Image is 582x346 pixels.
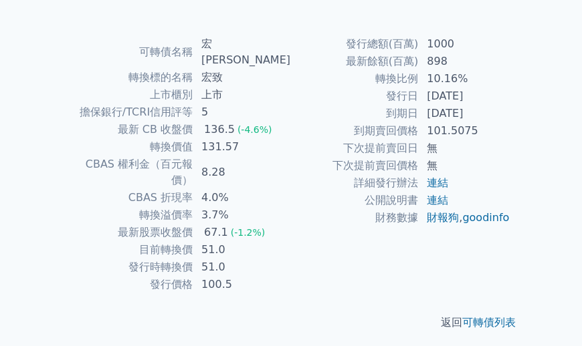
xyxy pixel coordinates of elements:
[427,211,459,224] a: 財報狗
[193,104,291,121] td: 5
[193,138,291,156] td: 131.57
[419,35,510,53] td: 1000
[56,315,526,331] p: 返回
[193,156,291,189] td: 8.28
[515,282,582,346] div: 聊天小工具
[201,122,237,138] div: 136.5
[515,282,582,346] iframe: Chat Widget
[291,53,419,70] td: 最新餘額(百萬)
[72,224,193,241] td: 最新股票收盤價
[193,206,291,224] td: 3.7%
[201,224,231,240] div: 67.1
[291,174,419,192] td: 詳細發行辦法
[427,194,448,206] a: 連結
[72,189,193,206] td: CBAS 折現率
[72,86,193,104] td: 上市櫃別
[72,258,193,276] td: 發行時轉換價
[419,53,510,70] td: 898
[291,105,419,122] td: 到期日
[291,70,419,88] td: 轉換比例
[419,140,510,157] td: 無
[291,209,419,226] td: 財務數據
[291,192,419,209] td: 公開說明書
[72,35,193,69] td: 可轉債名稱
[193,86,291,104] td: 上市
[291,140,419,157] td: 下次提前賣回日
[72,121,193,138] td: 最新 CB 收盤價
[72,276,193,293] td: 發行價格
[193,276,291,293] td: 100.5
[462,316,516,329] a: 可轉債列表
[291,157,419,174] td: 下次提前賣回價格
[427,176,448,189] a: 連結
[72,156,193,189] td: CBAS 權利金（百元報價）
[419,105,510,122] td: [DATE]
[72,206,193,224] td: 轉換溢價率
[291,88,419,105] td: 發行日
[462,211,509,224] a: goodinfo
[72,104,193,121] td: 擔保銀行/TCRI信用評等
[419,157,510,174] td: 無
[72,69,193,86] td: 轉換標的名稱
[291,122,419,140] td: 到期賣回價格
[231,227,266,238] span: (-1.2%)
[419,88,510,105] td: [DATE]
[193,189,291,206] td: 4.0%
[419,122,510,140] td: 101.5075
[237,124,272,135] span: (-4.6%)
[193,241,291,258] td: 51.0
[72,241,193,258] td: 目前轉換價
[72,138,193,156] td: 轉換價值
[419,70,510,88] td: 10.16%
[193,35,291,69] td: 宏[PERSON_NAME]
[291,35,419,53] td: 發行總額(百萬)
[419,209,510,226] td: ,
[193,258,291,276] td: 51.0
[193,69,291,86] td: 宏致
